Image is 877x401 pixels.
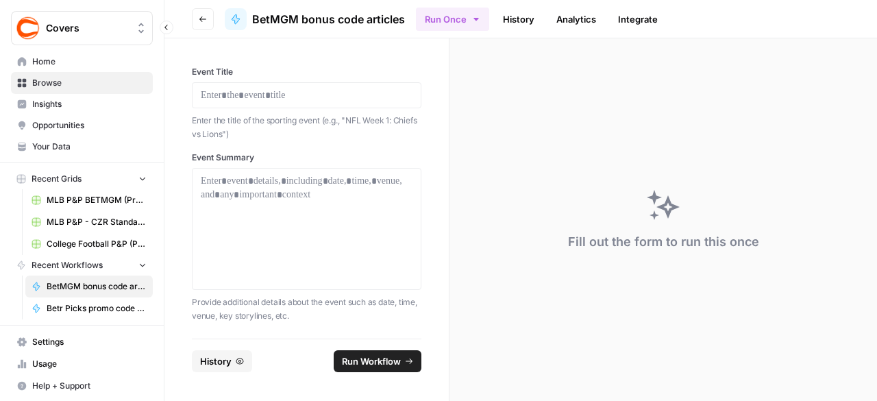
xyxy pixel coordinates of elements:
a: BetMGM bonus code articles [225,8,405,30]
p: Provide additional details about the event such as date, time, venue, key storylines, etc. [192,295,421,322]
span: Covers [46,21,129,35]
span: Browse [32,77,147,89]
button: Run Workflow [334,350,421,372]
button: Recent Workflows [11,255,153,276]
a: Your Data [11,136,153,158]
a: Opportunities [11,114,153,136]
a: Home [11,51,153,73]
span: BetMGM bonus code articles [47,280,147,293]
a: Insights [11,93,153,115]
a: Betr Picks promo code articles [25,297,153,319]
label: Event Title [192,66,421,78]
a: Integrate [610,8,666,30]
span: BetMGM bonus code articles [252,11,405,27]
button: Run Once [416,8,489,31]
button: Help + Support [11,375,153,397]
span: History [200,354,232,368]
span: MLB P&P - CZR Standard (Production) Grid [47,216,147,228]
a: MLB P&P - CZR Standard (Production) Grid [25,211,153,233]
span: Insights [32,98,147,110]
button: History [192,350,252,372]
span: MLB P&P BETMGM (Production) Grid (1) [47,194,147,206]
a: Analytics [548,8,604,30]
span: College Football P&P (Production) Grid (1) [47,238,147,250]
button: Recent Grids [11,169,153,189]
span: Your Data [32,141,147,153]
span: Opportunities [32,119,147,132]
button: Workspace: Covers [11,11,153,45]
a: BetMGM bonus code articles [25,276,153,297]
label: Event Summary [192,151,421,164]
a: College Football P&P (Production) Grid (1) [25,233,153,255]
img: Covers Logo [16,16,40,40]
span: Usage [32,358,147,370]
span: Betr Picks promo code articles [47,302,147,315]
span: Run Workflow [342,354,401,368]
div: Fill out the form to run this once [568,232,759,252]
p: Enter the title of the sporting event (e.g., "NFL Week 1: Chiefs vs Lions") [192,114,421,141]
a: History [495,8,543,30]
a: Settings [11,331,153,353]
span: Home [32,56,147,68]
a: Browse [11,72,153,94]
span: Help + Support [32,380,147,392]
span: Recent Workflows [32,259,103,271]
span: Settings [32,336,147,348]
a: Usage [11,353,153,375]
a: MLB P&P BETMGM (Production) Grid (1) [25,189,153,211]
span: Recent Grids [32,173,82,185]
